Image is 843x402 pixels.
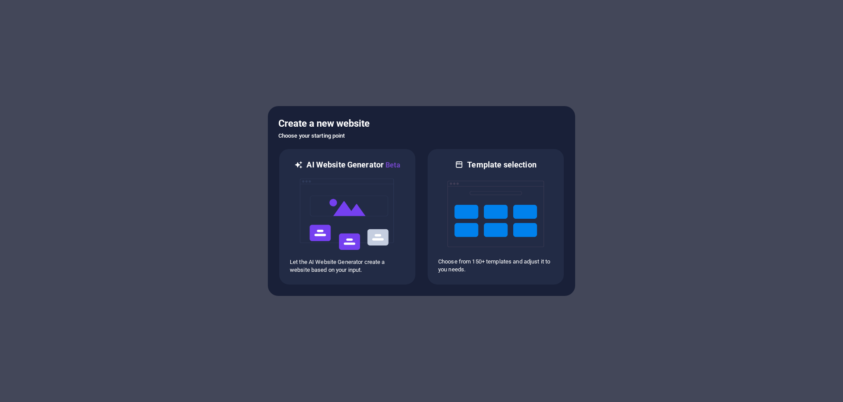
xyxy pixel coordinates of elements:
[278,131,565,141] h6: Choose your starting point
[438,258,553,274] p: Choose from 150+ templates and adjust it to you needs.
[467,160,536,170] h6: Template selection
[299,171,396,258] img: ai
[278,148,416,285] div: AI Website GeneratorBetaaiLet the AI Website Generator create a website based on your input.
[384,161,400,169] span: Beta
[306,160,400,171] h6: AI Website Generator
[427,148,565,285] div: Template selectionChoose from 150+ templates and adjust it to you needs.
[290,258,405,274] p: Let the AI Website Generator create a website based on your input.
[278,117,565,131] h5: Create a new website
